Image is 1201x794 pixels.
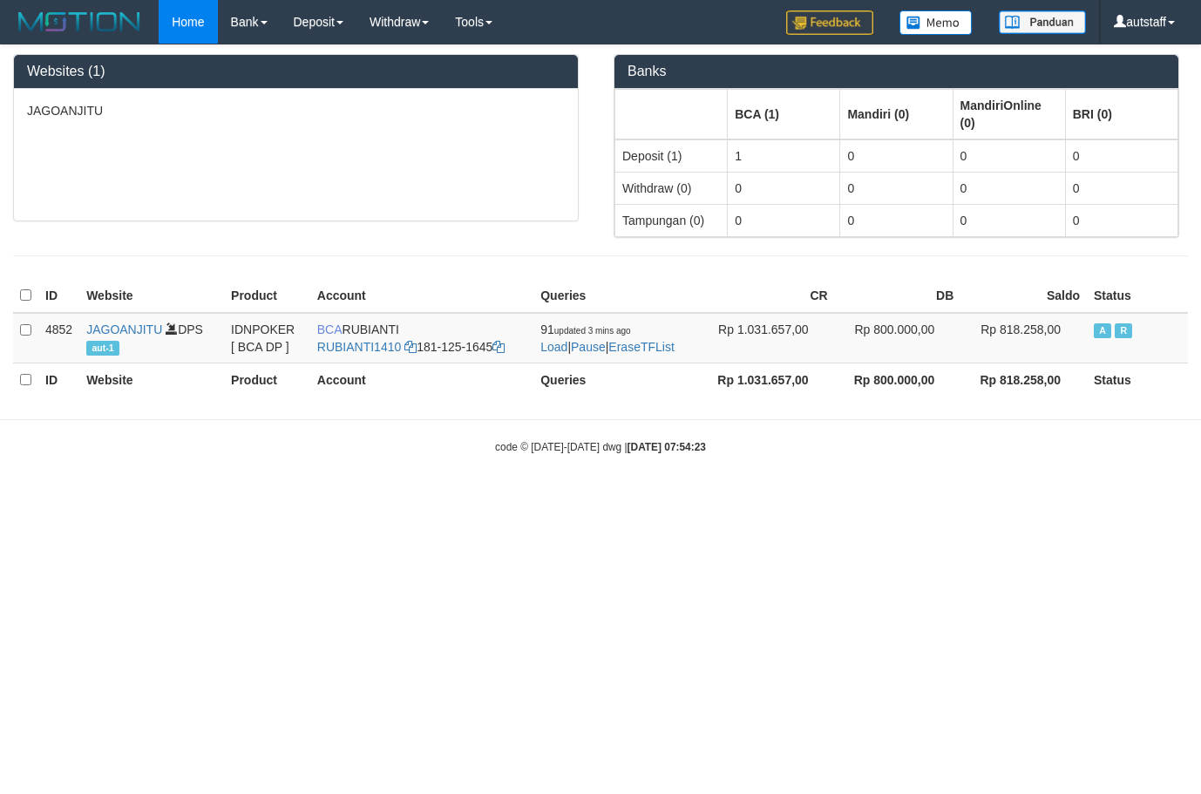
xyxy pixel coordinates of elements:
[79,279,224,313] th: Website
[495,441,706,453] small: code © [DATE]-[DATE] dwg |
[960,363,1087,397] th: Rp 818.258,00
[13,9,146,35] img: MOTION_logo.png
[615,172,728,204] td: Withdraw (0)
[628,64,1165,79] h3: Banks
[571,340,606,354] a: Pause
[615,204,728,236] td: Tampungan (0)
[697,363,835,397] th: Rp 1.031.657,00
[1065,89,1177,139] th: Group: activate to sort column ascending
[79,313,224,363] td: DPS
[540,322,675,354] span: | |
[608,340,674,354] a: EraseTFList
[1065,204,1177,236] td: 0
[38,279,79,313] th: ID
[38,313,79,363] td: 4852
[533,279,697,313] th: Queries
[960,313,1087,363] td: Rp 818.258,00
[1115,323,1132,338] span: Running
[840,204,953,236] td: 0
[728,204,840,236] td: 0
[697,313,835,363] td: Rp 1.031.657,00
[615,89,728,139] th: Group: activate to sort column ascending
[999,10,1086,34] img: panduan.png
[615,139,728,173] td: Deposit (1)
[224,363,310,397] th: Product
[840,172,953,204] td: 0
[840,89,953,139] th: Group: activate to sort column ascending
[540,322,630,336] span: 91
[310,279,533,313] th: Account
[1087,279,1188,313] th: Status
[310,313,533,363] td: RUBIANTI 181-125-1645
[540,340,567,354] a: Load
[27,64,565,79] h3: Websites (1)
[786,10,873,35] img: Feedback.jpg
[899,10,973,35] img: Button%20Memo.svg
[554,326,631,336] span: updated 3 mins ago
[953,172,1065,204] td: 0
[697,279,835,313] th: CR
[953,139,1065,173] td: 0
[317,340,401,354] a: RUBIANTI1410
[224,279,310,313] th: Product
[728,172,840,204] td: 0
[492,340,505,354] a: Copy 1811251645 to clipboard
[310,363,533,397] th: Account
[835,363,961,397] th: Rp 800.000,00
[728,89,840,139] th: Group: activate to sort column ascending
[27,102,565,119] p: JAGOANJITU
[1065,172,1177,204] td: 0
[86,341,119,356] span: aut-1
[840,139,953,173] td: 0
[953,204,1065,236] td: 0
[1087,363,1188,397] th: Status
[224,313,310,363] td: IDNPOKER [ BCA DP ]
[728,139,840,173] td: 1
[835,279,961,313] th: DB
[953,89,1065,139] th: Group: activate to sort column ascending
[79,363,224,397] th: Website
[317,322,343,336] span: BCA
[38,363,79,397] th: ID
[86,322,162,336] a: JAGOANJITU
[404,340,417,354] a: Copy RUBIANTI1410 to clipboard
[835,313,961,363] td: Rp 800.000,00
[628,441,706,453] strong: [DATE] 07:54:23
[1094,323,1111,338] span: Active
[533,363,697,397] th: Queries
[960,279,1087,313] th: Saldo
[1065,139,1177,173] td: 0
